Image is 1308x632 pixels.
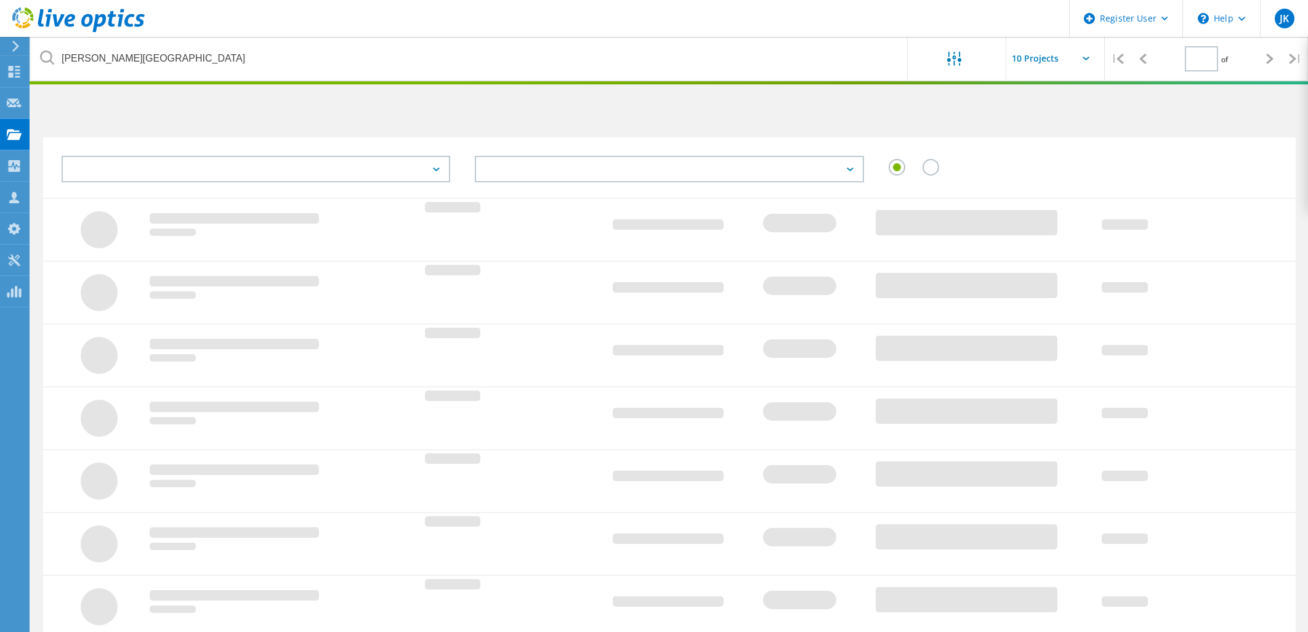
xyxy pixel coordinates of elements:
a: Live Optics Dashboard [12,26,145,34]
div: | [1105,37,1130,81]
span: of [1221,54,1228,65]
input: undefined [31,37,908,80]
svg: \n [1198,13,1209,24]
span: JK [1280,14,1289,23]
div: | [1283,37,1308,81]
